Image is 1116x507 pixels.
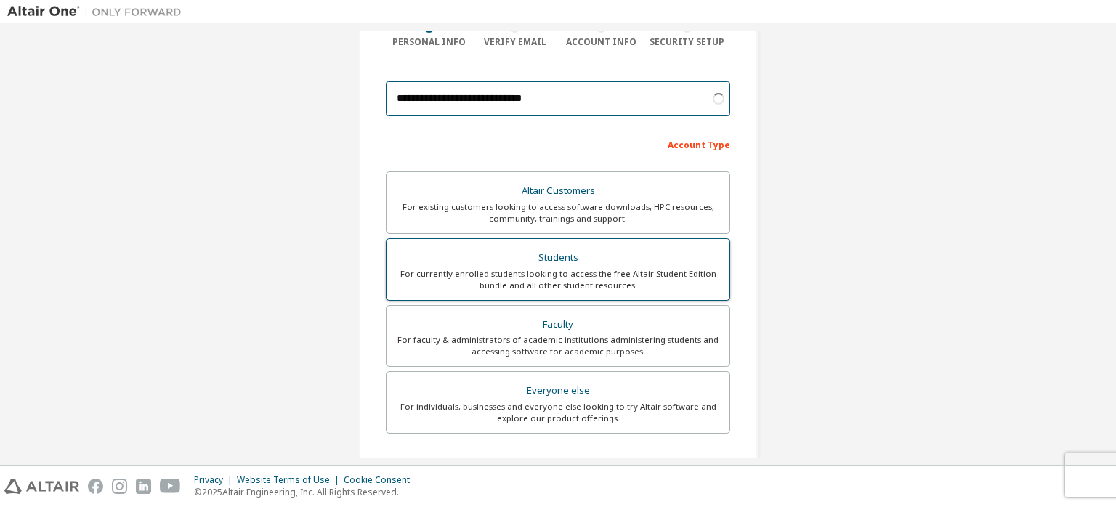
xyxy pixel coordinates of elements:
[644,36,731,48] div: Security Setup
[160,479,181,494] img: youtube.svg
[386,36,472,48] div: Personal Info
[194,474,237,486] div: Privacy
[88,479,103,494] img: facebook.svg
[395,201,721,224] div: For existing customers looking to access software downloads, HPC resources, community, trainings ...
[194,486,418,498] p: © 2025 Altair Engineering, Inc. All Rights Reserved.
[395,268,721,291] div: For currently enrolled students looking to access the free Altair Student Edition bundle and all ...
[558,36,644,48] div: Account Info
[237,474,344,486] div: Website Terms of Use
[7,4,189,19] img: Altair One
[395,248,721,268] div: Students
[386,455,730,479] div: Your Profile
[395,401,721,424] div: For individuals, businesses and everyone else looking to try Altair software and explore our prod...
[395,315,721,335] div: Faculty
[344,474,418,486] div: Cookie Consent
[472,36,559,48] div: Verify Email
[112,479,127,494] img: instagram.svg
[395,181,721,201] div: Altair Customers
[395,381,721,401] div: Everyone else
[395,334,721,357] div: For faculty & administrators of academic institutions administering students and accessing softwa...
[4,479,79,494] img: altair_logo.svg
[386,132,730,155] div: Account Type
[136,479,151,494] img: linkedin.svg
